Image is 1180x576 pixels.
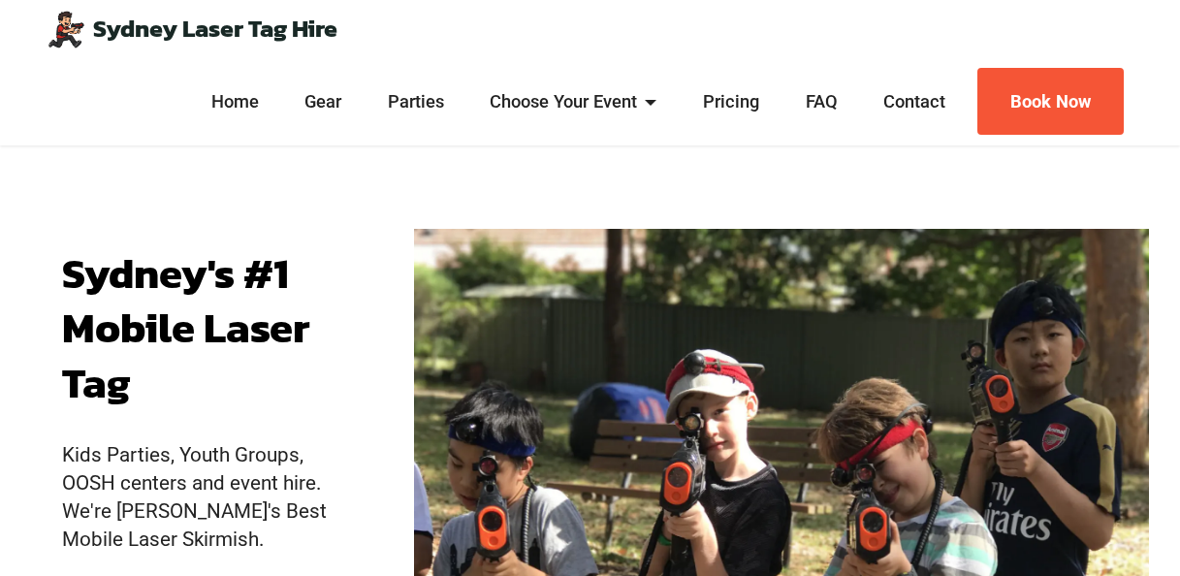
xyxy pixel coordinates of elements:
a: FAQ [800,89,843,114]
p: Kids Parties, Youth Groups, OOSH centers and event hire. We're [PERSON_NAME]'s Best Mobile Laser ... [62,441,352,553]
img: Mobile Laser Tag Parties Sydney [47,10,85,48]
a: Pricing [698,89,765,114]
a: Parties [382,89,449,114]
a: Choose Your Event [485,89,662,114]
a: Gear [300,89,347,114]
a: Home [206,89,264,114]
a: Sydney Laser Tag Hire [93,16,337,41]
a: Book Now [977,68,1124,136]
strong: Sydney's #1 Mobile Laser Tag [62,241,310,414]
a: Contact [878,89,951,114]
